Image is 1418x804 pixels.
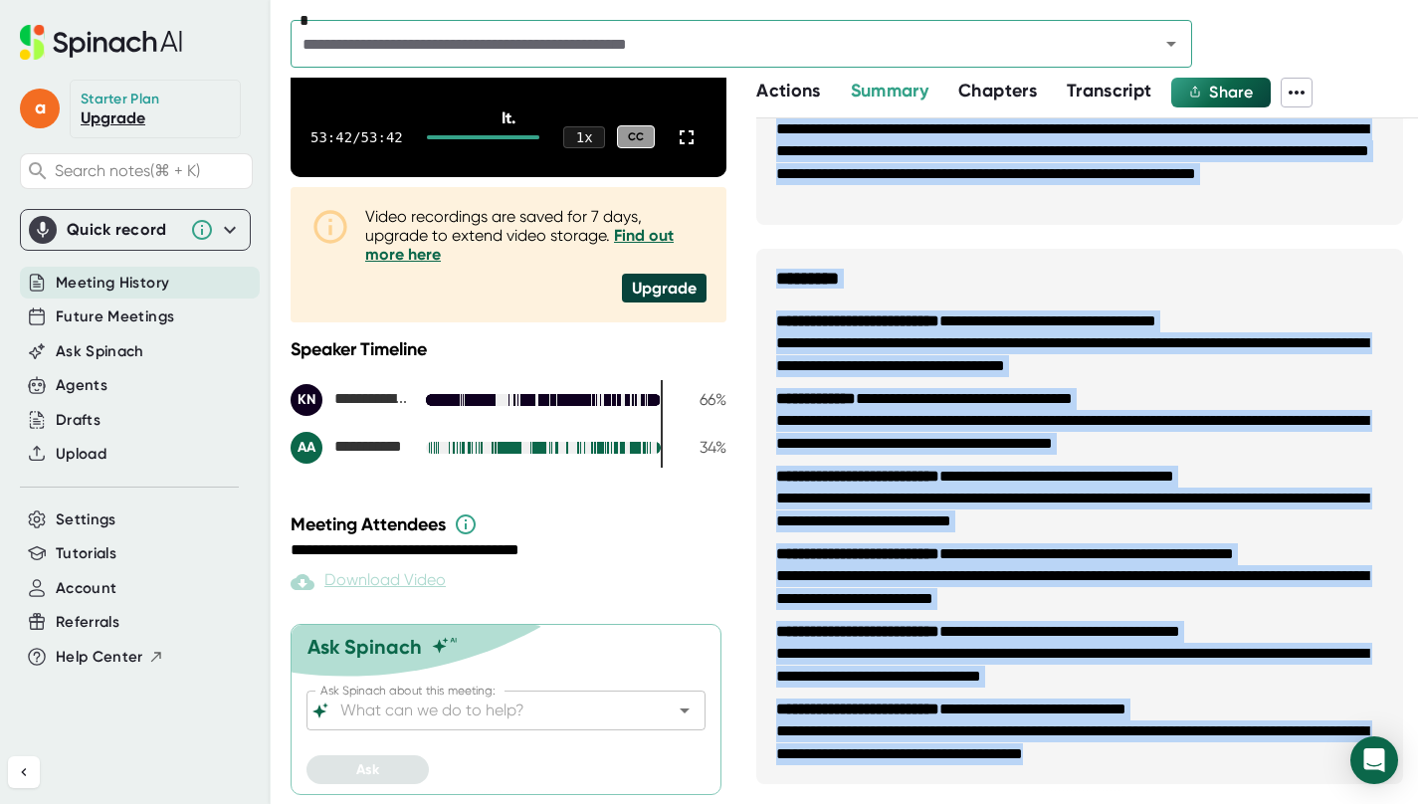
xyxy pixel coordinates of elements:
[56,305,174,328] button: Future Meetings
[56,508,116,531] button: Settings
[356,761,379,778] span: Ask
[56,374,107,397] button: Agents
[291,432,410,464] div: Amara Anwar
[56,577,116,600] button: Account
[56,611,119,634] button: Referrals
[756,80,820,101] span: Actions
[81,108,145,127] a: Upgrade
[617,125,655,148] div: CC
[56,340,144,363] button: Ask Spinach
[8,756,40,788] button: Collapse sidebar
[563,126,605,148] div: 1 x
[958,80,1037,101] span: Chapters
[307,635,422,659] div: Ask Spinach
[291,384,322,416] div: KN
[56,542,116,565] button: Tutorials
[677,390,726,409] div: 66 %
[291,432,322,464] div: AA
[310,129,403,145] div: 53:42 / 53:42
[756,78,820,104] button: Actions
[306,755,429,784] button: Ask
[334,108,684,127] div: It.
[1209,83,1253,101] span: Share
[671,697,699,724] button: Open
[81,91,160,108] div: Starter Plan
[1157,30,1185,58] button: Open
[677,438,726,457] div: 34 %
[1067,80,1152,101] span: Transcript
[336,697,641,724] input: What can we do to help?
[1171,78,1271,107] button: Share
[56,646,143,669] span: Help Center
[55,161,247,180] span: Search notes (⌘ + K)
[56,272,169,295] button: Meeting History
[56,443,106,466] button: Upload
[291,570,446,594] div: Paid feature
[622,274,707,302] div: Upgrade
[20,89,60,128] span: a
[67,220,180,240] div: Quick record
[56,646,164,669] button: Help Center
[851,80,928,101] span: Summary
[1067,78,1152,104] button: Transcript
[365,226,674,264] a: Find out more here
[958,78,1037,104] button: Chapters
[851,78,928,104] button: Summary
[1350,736,1398,784] div: Open Intercom Messenger
[291,338,726,360] div: Speaker Timeline
[291,512,731,536] div: Meeting Attendees
[365,207,707,264] div: Video recordings are saved for 7 days, upgrade to extend video storage.
[29,210,242,250] div: Quick record
[56,409,101,432] button: Drafts
[291,384,410,416] div: Kristina Novokreshchenova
